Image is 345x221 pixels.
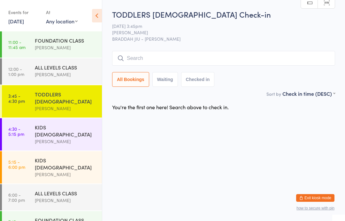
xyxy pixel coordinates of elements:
[46,7,78,18] div: At
[112,72,149,87] button: All Bookings
[35,171,96,178] div: [PERSON_NAME]
[8,126,24,136] time: 4:30 - 5:15 pm
[266,91,281,97] label: Sort by
[2,151,102,184] a: 5:15 -6:00 pmKIDS [DEMOGRAPHIC_DATA][PERSON_NAME]
[2,58,102,85] a: 12:00 -1:00 pmALL LEVELS CLASS[PERSON_NAME]
[35,44,96,51] div: [PERSON_NAME]
[35,105,96,112] div: [PERSON_NAME]
[35,190,96,197] div: ALL LEVELS CLASS
[35,124,96,138] div: KIDS [DEMOGRAPHIC_DATA]
[112,51,335,66] input: Search
[8,66,24,77] time: 12:00 - 1:00 pm
[2,85,102,118] a: 3:45 -4:30 pmTODDLERS [DEMOGRAPHIC_DATA][PERSON_NAME]
[35,157,96,171] div: KIDS [DEMOGRAPHIC_DATA]
[8,18,24,25] a: [DATE]
[8,39,26,50] time: 11:00 - 11:45 am
[46,18,78,25] div: Any location
[35,64,96,71] div: ALL LEVELS CLASS
[112,36,335,42] span: BRADDAH JIU - [PERSON_NAME]
[296,206,334,210] button: how to secure with pin
[152,72,178,87] button: Waiting
[8,159,25,169] time: 5:15 - 6:00 pm
[35,197,96,204] div: [PERSON_NAME]
[35,91,96,105] div: TODDLERS [DEMOGRAPHIC_DATA]
[2,31,102,58] a: 11:00 -11:45 amFOUNDATION CLASS[PERSON_NAME]
[35,37,96,44] div: FOUNDATION CLASS
[8,7,40,18] div: Events for
[2,118,102,151] a: 4:30 -5:15 pmKIDS [DEMOGRAPHIC_DATA][PERSON_NAME]
[8,192,25,202] time: 6:00 - 7:00 pm
[35,71,96,78] div: [PERSON_NAME]
[35,138,96,145] div: [PERSON_NAME]
[112,23,325,29] span: [DATE] 3:45pm
[112,103,229,110] div: You're the first one here! Search above to check in.
[181,72,215,87] button: Checked in
[112,9,335,20] h2: TODDLERS [DEMOGRAPHIC_DATA] Check-in
[8,93,25,103] time: 3:45 - 4:30 pm
[2,184,102,210] a: 6:00 -7:00 pmALL LEVELS CLASS[PERSON_NAME]
[296,194,334,202] button: Exit kiosk mode
[282,90,335,97] div: Check in time (DESC)
[112,29,325,36] span: [PERSON_NAME]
